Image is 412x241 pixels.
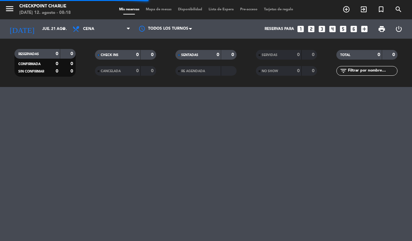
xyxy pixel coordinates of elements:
span: TOTAL [340,53,350,57]
strong: 0 [70,69,74,73]
strong: 0 [312,53,316,57]
span: Disponibilidad [175,8,205,11]
strong: 0 [297,69,300,73]
span: Pre-acceso [237,8,261,11]
strong: 0 [56,62,58,66]
input: Filtrar por nombre... [347,67,397,74]
strong: 0 [56,69,58,73]
span: RESERVADAS [18,53,39,56]
span: SENTADAS [181,53,198,57]
span: Lista de Espera [205,8,237,11]
span: CONFIRMADA [18,63,41,66]
strong: 0 [378,53,380,57]
i: exit_to_app [360,5,368,13]
span: Reservas para [265,27,294,31]
div: Checkpoint Charlie [19,3,71,10]
span: SIN CONFIRMAR [18,70,44,73]
i: add_circle_outline [342,5,350,13]
span: CANCELADA [101,70,121,73]
i: looks_4 [328,25,337,33]
span: SERVIDAS [262,53,277,57]
strong: 0 [231,53,235,57]
span: NO SHOW [262,70,278,73]
i: looks_6 [350,25,358,33]
strong: 0 [56,52,58,56]
i: search [395,5,402,13]
div: LOG OUT [390,19,407,39]
span: print [378,25,386,33]
strong: 0 [136,69,139,73]
i: power_settings_new [395,25,403,33]
i: menu [5,4,14,14]
strong: 0 [70,52,74,56]
i: looks_3 [318,25,326,33]
strong: 0 [151,69,155,73]
strong: 0 [297,53,300,57]
i: looks_two [307,25,315,33]
span: CHECK INS [101,53,118,57]
div: [DATE] 12. agosto - 08:18 [19,10,71,16]
strong: 0 [392,53,396,57]
span: Mis reservas [116,8,143,11]
strong: 0 [312,69,316,73]
strong: 0 [217,53,219,57]
button: menu [5,4,14,16]
i: looks_one [296,25,305,33]
span: Cena [83,27,94,31]
i: add_box [360,25,369,33]
span: RE AGENDADA [181,70,205,73]
i: arrow_drop_down [60,25,68,33]
strong: 0 [136,53,139,57]
span: Tarjetas de regalo [261,8,296,11]
strong: 0 [151,53,155,57]
i: turned_in_not [377,5,385,13]
i: filter_list [340,67,347,75]
i: [DATE] [5,22,39,36]
span: Mapa de mesas [143,8,175,11]
strong: 0 [70,62,74,66]
i: looks_5 [339,25,347,33]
